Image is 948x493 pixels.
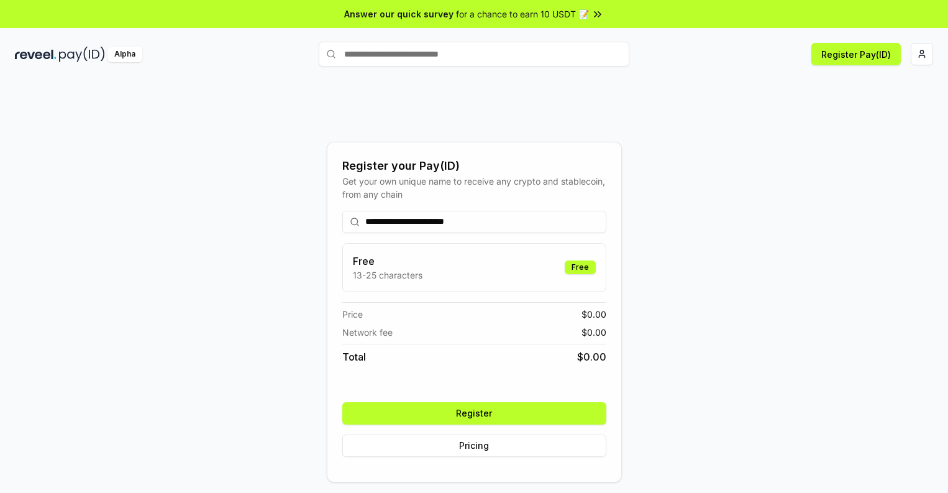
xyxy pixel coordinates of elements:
[342,308,363,321] span: Price
[15,47,57,62] img: reveel_dark
[353,254,422,269] h3: Free
[565,260,596,274] div: Free
[811,43,901,65] button: Register Pay(ID)
[581,326,606,339] span: $ 0.00
[577,349,606,364] span: $ 0.00
[456,7,589,21] span: for a chance to earn 10 USDT 📝
[342,435,606,457] button: Pricing
[342,157,606,175] div: Register your Pay(ID)
[342,326,393,339] span: Network fee
[344,7,453,21] span: Answer our quick survey
[342,402,606,425] button: Register
[342,349,366,364] span: Total
[581,308,606,321] span: $ 0.00
[353,269,422,282] p: 13-25 characters
[342,175,606,201] div: Get your own unique name to receive any crypto and stablecoin, from any chain
[107,47,142,62] div: Alpha
[59,47,105,62] img: pay_id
